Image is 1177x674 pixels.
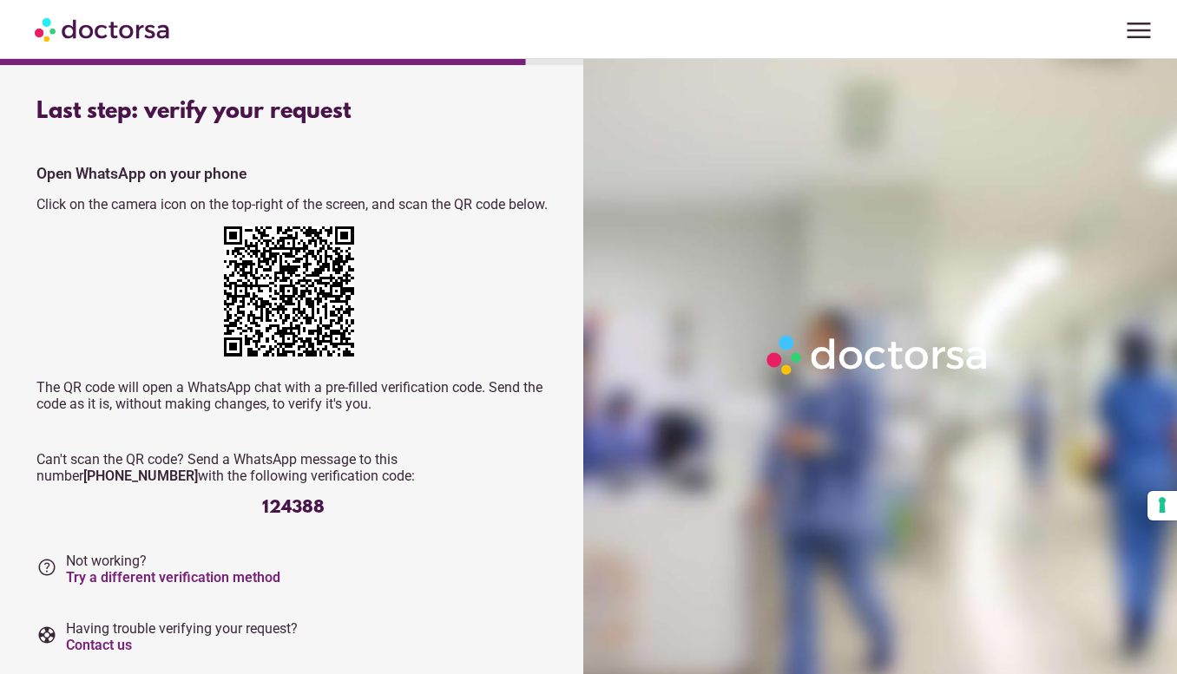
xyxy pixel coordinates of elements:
[36,165,247,182] strong: Open WhatsApp on your phone
[66,553,280,586] span: Not working?
[224,226,354,357] img: TfYAwQAAAAZJREFUAwAIPlVCAj0CtgAAAABJRU5ErkJggg==
[36,379,550,412] p: The QR code will open a WhatsApp chat with a pre-filled verification code. Send the code as it is...
[66,637,132,653] a: Contact us
[36,498,550,518] div: 124388
[66,620,298,653] span: Having trouble verifying your request?
[35,10,172,49] img: Doctorsa.com
[36,625,57,645] i: support
[36,557,57,578] i: help
[83,468,198,484] strong: [PHONE_NUMBER]
[1147,491,1177,520] button: Your consent preferences for tracking technologies
[760,329,996,381] img: Logo-Doctorsa-trans-White-partial-flat.png
[1122,14,1155,47] span: menu
[36,99,550,125] div: Last step: verify your request
[224,226,363,365] div: https://wa.me/+12673231263?text=My+request+verification+code+is+124388
[36,196,550,213] p: Click on the camera icon on the top-right of the screen, and scan the QR code below.
[66,569,280,586] a: Try a different verification method
[36,451,550,484] p: Can't scan the QR code? Send a WhatsApp message to this number with the following verification code:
